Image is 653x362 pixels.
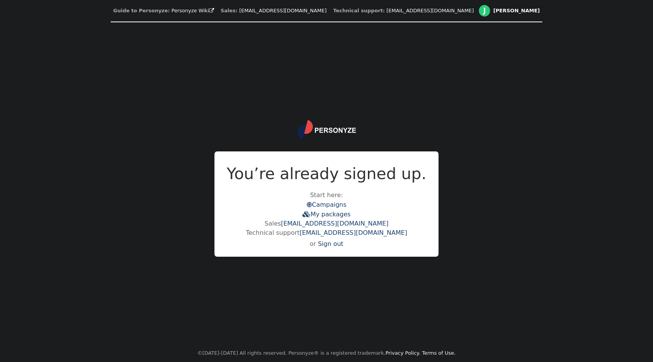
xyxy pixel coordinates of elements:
[493,8,540,14] div: [PERSON_NAME]
[307,201,312,208] span: 
[227,162,427,251] div: Start here:
[198,344,456,362] center: ©[DATE]-[DATE] All rights reserved. Personyze® is a registered trademark.
[310,240,316,247] span: or
[318,240,343,247] a: Sign out
[227,219,427,228] div: Sales
[479,5,490,17] div: J
[221,8,238,13] b: Sales:
[302,211,351,218] a: My packages
[209,8,214,13] span: 
[239,8,326,13] a: [EMAIL_ADDRESS][DOMAIN_NAME]
[171,8,214,13] a: Personyze Wiki
[227,162,427,186] h2: You’re already signed up.
[281,220,389,227] a: [EMAIL_ADDRESS][DOMAIN_NAME]
[300,229,407,236] a: [EMAIL_ADDRESS][DOMAIN_NAME]
[307,201,347,208] a: Campaigns
[333,8,385,13] b: Technical support:
[113,8,170,13] b: Guide to Personyze:
[385,350,420,356] a: Privacy Policy.
[297,120,356,139] img: logo.svg
[422,350,456,356] a: Terms of Use.
[302,211,311,217] span: 
[386,8,474,13] a: [EMAIL_ADDRESS][DOMAIN_NAME]
[227,228,427,237] div: Technical support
